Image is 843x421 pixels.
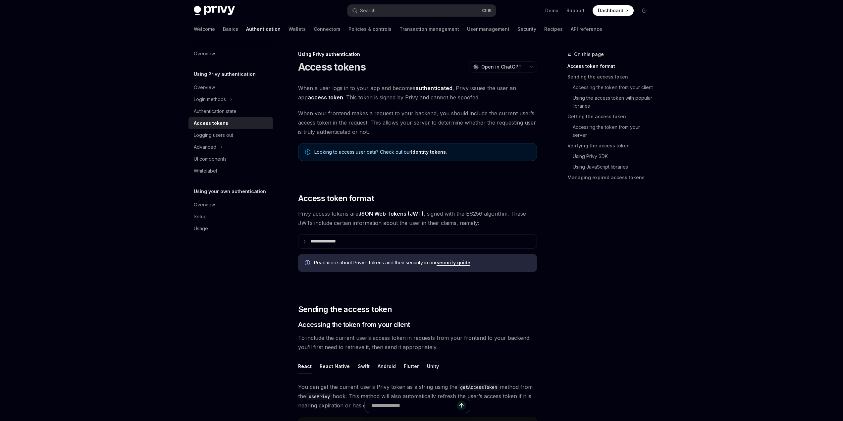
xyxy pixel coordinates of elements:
[347,5,496,17] button: Open search
[298,304,392,315] span: Sending the access token
[298,333,537,352] span: To include the current user’s access token in requests from your frontend to your backend, you’ll...
[320,358,350,374] button: React Native
[308,94,343,101] strong: access token
[194,83,215,91] div: Overview
[467,21,509,37] a: User management
[194,21,215,37] a: Welcome
[194,213,207,221] div: Setup
[223,21,238,37] a: Basics
[404,358,419,374] button: Flutter
[298,193,374,204] span: Access token format
[188,81,273,93] a: Overview
[188,93,273,105] button: Toggle Login methods section
[298,61,366,73] h1: Access tokens
[481,64,522,70] span: Open in ChatGPT
[305,149,310,155] svg: Note
[314,259,530,266] span: Read more about Privy’s tokens and their security in our .
[567,61,655,72] a: Access token format
[194,70,256,78] h5: Using Privy authentication
[567,122,655,140] a: Accessing the token from your server
[188,117,273,129] a: Access tokens
[358,210,424,217] a: JSON Web Tokens (JWT)
[194,6,235,15] img: dark logo
[298,109,537,136] span: When your frontend makes a request to your backend, you should include the current user’s access ...
[305,260,311,267] svg: Info
[298,209,537,228] span: Privy access tokens are , signed with the ES256 algorithm. These JWTs include certain information...
[411,149,446,155] a: Identity tokens
[194,107,237,115] div: Authentication state
[360,7,379,15] div: Search...
[544,21,563,37] a: Recipes
[188,141,273,153] button: Toggle Advanced section
[482,8,492,13] span: Ctrl K
[567,72,655,82] a: Sending the access token
[469,61,526,73] button: Open in ChatGPT
[545,7,558,14] a: Demo
[457,384,500,391] code: getAccessToken
[574,50,604,58] span: On this page
[188,165,273,177] a: Whitelabel
[188,211,273,223] a: Setup
[194,187,266,195] h5: Using your own authentication
[188,48,273,60] a: Overview
[567,162,655,172] a: Using JavaScript libraries
[194,201,215,209] div: Overview
[246,21,281,37] a: Authentication
[567,111,655,122] a: Getting the access token
[188,223,273,235] a: Usage
[194,119,228,127] div: Access tokens
[571,21,602,37] a: API reference
[306,393,333,400] code: usePrivy
[415,85,452,91] strong: authenticated
[194,95,226,103] div: Login methods
[194,167,217,175] div: Whitelabel
[298,83,537,102] span: When a user logs in to your app and becomes , Privy issues the user an app . This token is signed...
[457,401,466,410] button: Send message
[194,143,216,151] div: Advanced
[378,358,396,374] button: Android
[314,149,530,155] span: Looking to access user data? Check out our .
[371,398,457,413] input: Ask a question...
[567,82,655,93] a: Accessing the token from your client
[298,382,537,410] span: You can get the current user’s Privy token as a string using the method from the hook. This metho...
[289,21,306,37] a: Wallets
[188,105,273,117] a: Authentication state
[566,7,585,14] a: Support
[358,358,370,374] button: Swift
[188,199,273,211] a: Overview
[348,21,392,37] a: Policies & controls
[298,320,410,329] span: Accessing the token from your client
[194,155,227,163] div: UI components
[194,131,233,139] div: Logging users out
[298,51,537,58] div: Using Privy authentication
[188,153,273,165] a: UI components
[567,172,655,183] a: Managing expired access tokens
[194,50,215,58] div: Overview
[437,260,470,266] a: security guide
[399,21,459,37] a: Transaction management
[427,358,439,374] button: Unity
[517,21,536,37] a: Security
[598,7,623,14] span: Dashboard
[188,129,273,141] a: Logging users out
[298,358,312,374] button: React
[194,225,208,233] div: Usage
[567,151,655,162] a: Using Privy SDK
[567,140,655,151] a: Verifying the access token
[639,5,650,16] button: Toggle dark mode
[593,5,634,16] a: Dashboard
[314,21,341,37] a: Connectors
[567,93,655,111] a: Using the access token with popular libraries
